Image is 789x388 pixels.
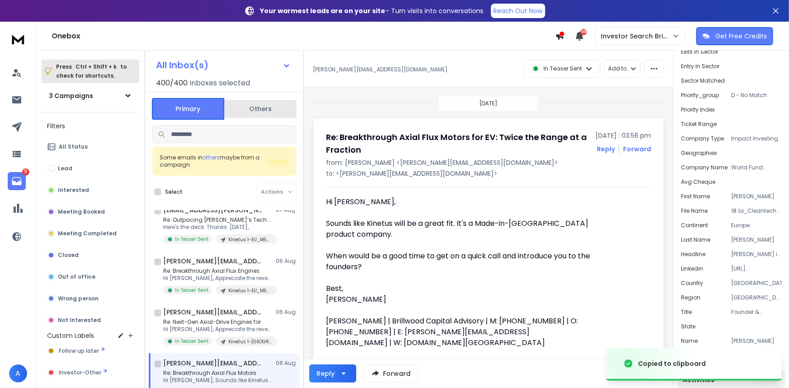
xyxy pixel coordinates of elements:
p: Out of office [58,273,95,280]
h1: [PERSON_NAME][EMAIL_ADDRESS][DOMAIN_NAME] [163,359,263,368]
p: exits in sector [681,48,718,56]
p: [PERSON_NAME] [731,337,782,345]
h1: [PERSON_NAME][EMAIL_ADDRESS][PERSON_NAME][DOMAIN_NAME] [163,257,263,266]
p: to: <[PERSON_NAME][EMAIL_ADDRESS][DOMAIN_NAME]> [326,169,651,178]
p: [PERSON_NAME] [731,193,782,200]
a: 71 [8,172,26,190]
p: Re: Breakthrough Axial Flux Engines [163,267,272,275]
p: Linkedin [681,265,703,272]
p: state [681,323,695,330]
div: Copied to clipboard [638,359,706,368]
h3: Filters [42,120,139,132]
button: All Status [42,138,139,156]
p: priority index [681,106,715,113]
p: Get Free Credits [715,32,767,41]
p: Europe [731,222,782,229]
p: Here's the deck. Thanks. [DATE], [163,224,272,231]
p: Meeting Booked [58,208,105,215]
p: [DATE] : 03:56 pm [595,131,651,140]
p: [GEOGRAPHIC_DATA] [731,280,782,287]
p: sector matched [681,77,725,84]
p: [PERSON_NAME][EMAIL_ADDRESS][DOMAIN_NAME] [313,66,448,73]
button: All Inbox(s) [149,56,298,74]
p: Not Interested [58,317,101,324]
strong: Your warmest leads are on your site [260,6,386,15]
button: Interested [42,181,139,199]
button: Follow up later [42,342,139,360]
button: A [9,365,27,383]
p: In Teaser Sent [175,287,208,294]
p: avg cheque [681,178,715,186]
button: Not Interested [42,311,139,329]
button: Others [224,99,297,119]
span: Ctrl + Shift + k [74,61,118,72]
h1: [PERSON_NAME][EMAIL_ADDRESS][PERSON_NAME][DOMAIN_NAME] [163,308,263,317]
p: headline [681,251,705,258]
p: Re: Next-Gen Axial-Drive Engines for [163,318,272,326]
span: 400 / 400 [156,78,188,89]
div: When would be a good time to get on a quick call and introduce you to the founders? [326,251,590,272]
div: Hi [PERSON_NAME], [326,196,590,207]
p: Company Name [681,164,728,171]
span: Investor-Other [59,369,101,376]
label: Select [165,188,183,196]
button: Forward [364,365,418,383]
button: Wrong person [42,290,139,308]
h1: Onebox [52,31,555,42]
p: company type [681,135,724,142]
p: In Teaser Sent [175,338,208,345]
div: [PERSON_NAME] | Brillwood Capital Advisory | M: [PHONE_NUMBER] | O: [PHONE_NUMBER] | E: [PERSON_N... [326,316,590,348]
img: logo [9,31,27,47]
p: Founder & General Partner [731,309,782,316]
p: continent [681,222,708,229]
p: [PERSON_NAME] is the Founder & serves as a General Partner at World Fund. He is a Founder of BASI... [731,251,782,258]
span: Follow up later [59,347,99,355]
span: Review [266,157,289,166]
button: 3 Campaigns [42,87,139,105]
p: 18.1a_Cleantech_-_Carbon_Capture_2025-04Apr-07_10890.csv [731,207,782,215]
p: Add to [608,65,627,72]
button: Primary [152,98,224,120]
button: Get Free Credits [696,27,773,45]
p: [GEOGRAPHIC_DATA] + [GEOGRAPHIC_DATA] + [GEOGRAPHIC_DATA] + [GEOGRAPHIC_DATA] [731,294,782,301]
span: 50 [581,29,587,35]
button: Out of office [42,268,139,286]
h3: Inboxes selected [189,78,250,89]
p: geographies [681,150,717,157]
button: Reply [597,145,615,154]
div: Some emails in maybe from a campaign [160,154,266,168]
p: name [681,337,698,345]
p: Lead [58,165,72,172]
p: Hi [PERSON_NAME], Sounds like Kinetus will [163,377,272,384]
button: Meeting Completed [42,224,139,243]
button: Lead [42,159,139,178]
p: Meeting Completed [58,230,117,237]
p: Last Name [681,236,710,243]
button: Reply [309,365,356,383]
p: Closed [58,252,79,259]
div: Forward [623,145,651,154]
p: region [681,294,700,301]
p: country [681,280,703,287]
p: file name [681,207,708,215]
a: Reach Out Now [491,4,545,18]
p: priority_group [681,92,719,99]
p: Hi [PERSON_NAME], Appreciate the revert. Sure! Please [163,275,272,282]
p: Reach Out Now [494,6,543,15]
p: Wrong person [58,295,99,302]
p: ticket range [681,121,717,128]
p: 06 Aug [276,309,296,316]
p: 07 Aug [276,206,296,214]
div: Sounds like Kinetus will be a great fit. It's a Made-in-[GEOGRAPHIC_DATA] product company. [326,218,590,240]
p: Impact Investing [731,135,782,142]
p: Kinetus 1-EU_MENA_Afr [228,236,272,243]
h1: Re: Breakthrough Axial Flux Motors for EV: Twice the Range at a Fraction [326,131,590,156]
p: Hi [PERSON_NAME], Appreciate the revert. Sure! Please [163,326,272,333]
p: entry in sector [681,63,719,70]
button: Investor-Other [42,364,139,382]
span: others [203,154,220,161]
p: [DATE] [480,100,498,107]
